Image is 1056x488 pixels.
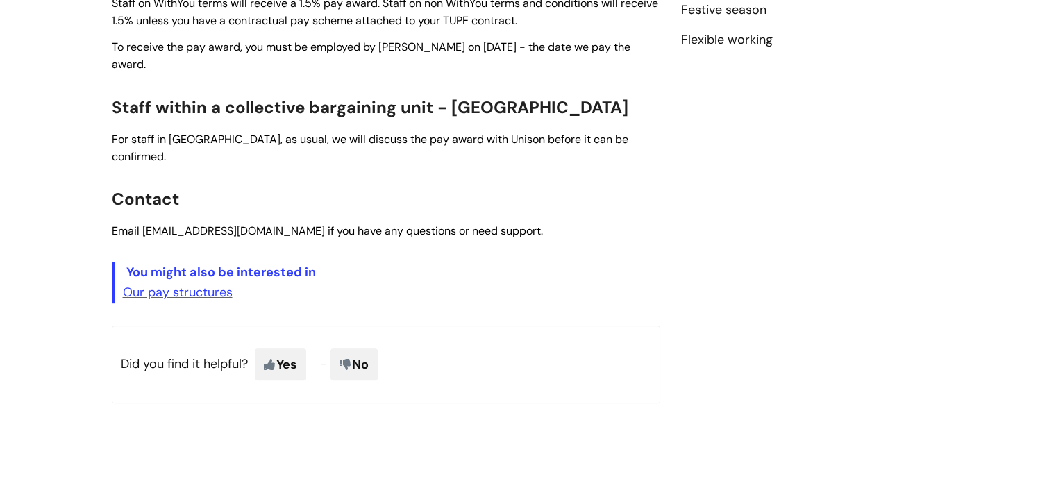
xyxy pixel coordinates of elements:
[681,31,773,49] a: Flexible working
[112,132,628,164] span: For staff in [GEOGRAPHIC_DATA], as usual, we will discuss the pay award with Unison before it can...
[112,188,179,210] span: Contact
[126,264,316,280] span: You might also be interested in
[112,326,660,403] p: Did you find it helpful?
[681,1,766,19] a: Festive season
[112,40,630,71] span: To receive the pay award, you must be employed by [PERSON_NAME] on [DATE] - the date we pay the a...
[112,224,543,238] span: Email [EMAIL_ADDRESS][DOMAIN_NAME] if you have any questions or need support.
[255,348,306,380] span: Yes
[330,348,378,380] span: No
[123,284,233,301] a: Our pay structures
[112,96,628,118] span: Staff within a collective bargaining unit - [GEOGRAPHIC_DATA]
